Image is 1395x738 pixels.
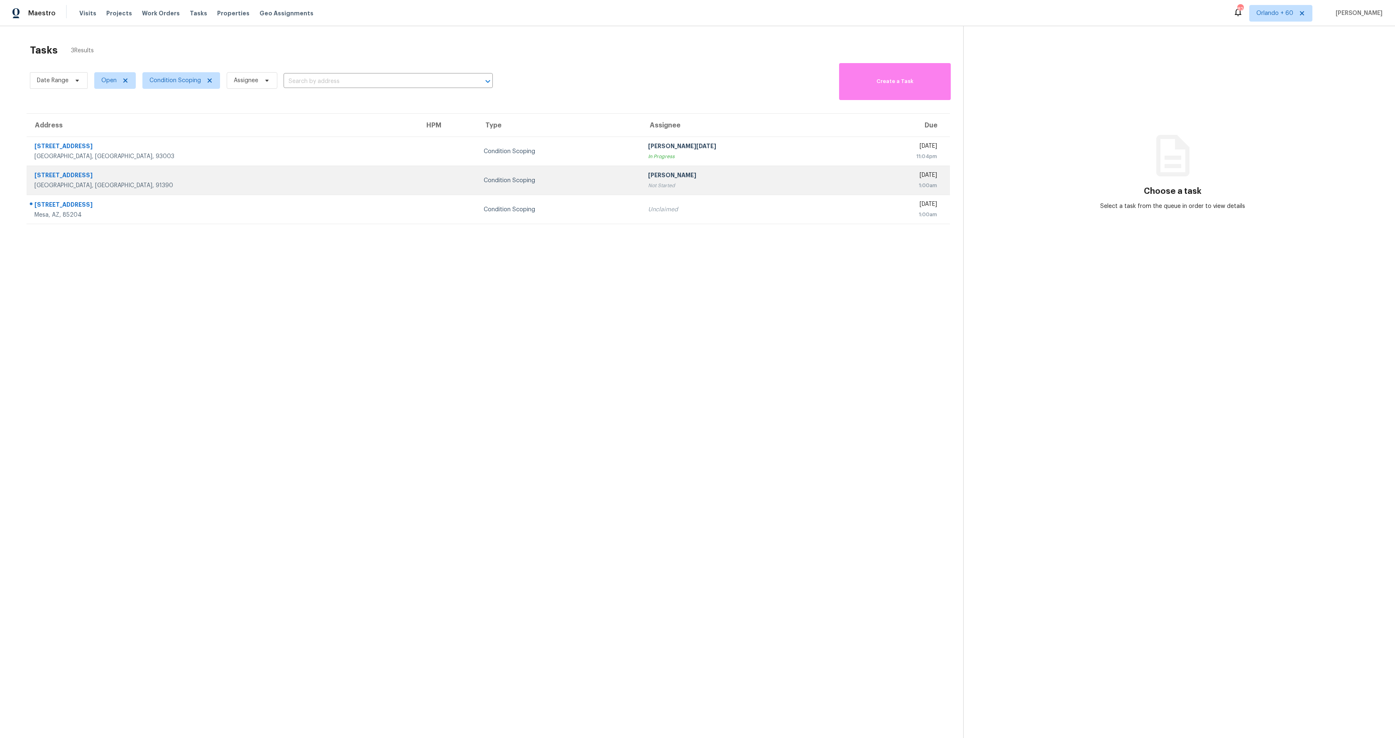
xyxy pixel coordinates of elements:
div: [PERSON_NAME] [648,171,841,181]
div: In Progress [648,152,841,161]
div: Select a task from the queue in order to view details [1068,202,1278,210]
button: Open [482,76,494,87]
span: Condition Scoping [149,76,201,85]
span: Properties [217,9,250,17]
th: Due [848,114,950,137]
th: HPM [418,114,477,137]
div: [PERSON_NAME][DATE] [648,142,841,152]
div: Condition Scoping [484,147,635,156]
div: Not Started [648,181,841,190]
div: [GEOGRAPHIC_DATA], [GEOGRAPHIC_DATA], 93003 [34,152,411,161]
h3: Choose a task [1144,187,1202,195]
div: Mesa, AZ, 85204 [34,211,411,219]
div: Condition Scoping [484,205,635,214]
th: Address [27,114,418,137]
div: Condition Scoping [484,176,635,185]
input: Search by address [284,75,470,88]
th: Assignee [641,114,848,137]
div: [STREET_ADDRESS] [34,142,411,152]
span: Geo Assignments [259,9,313,17]
span: Work Orders [142,9,180,17]
h2: Tasks [30,46,58,54]
div: 1:00am [854,210,937,219]
div: [DATE] [854,200,937,210]
span: Tasks [190,10,207,16]
div: [GEOGRAPHIC_DATA], [GEOGRAPHIC_DATA], 91390 [34,181,411,190]
span: Open [101,76,117,85]
div: 821 [1237,5,1243,13]
span: 3 Results [71,46,94,55]
div: [STREET_ADDRESS] [34,200,411,211]
span: Create a Task [843,77,947,86]
div: 11:04pm [854,152,937,161]
div: [STREET_ADDRESS] [34,171,411,181]
span: [PERSON_NAME] [1332,9,1383,17]
span: Assignee [234,76,258,85]
div: Unclaimed [648,205,841,214]
span: Maestro [28,9,56,17]
button: Create a Task [839,63,951,100]
th: Type [477,114,641,137]
div: [DATE] [854,142,937,152]
span: Visits [79,9,96,17]
span: Date Range [37,76,69,85]
div: [DATE] [854,171,937,181]
span: Projects [106,9,132,17]
span: Orlando + 60 [1256,9,1293,17]
div: 1:00am [854,181,937,190]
